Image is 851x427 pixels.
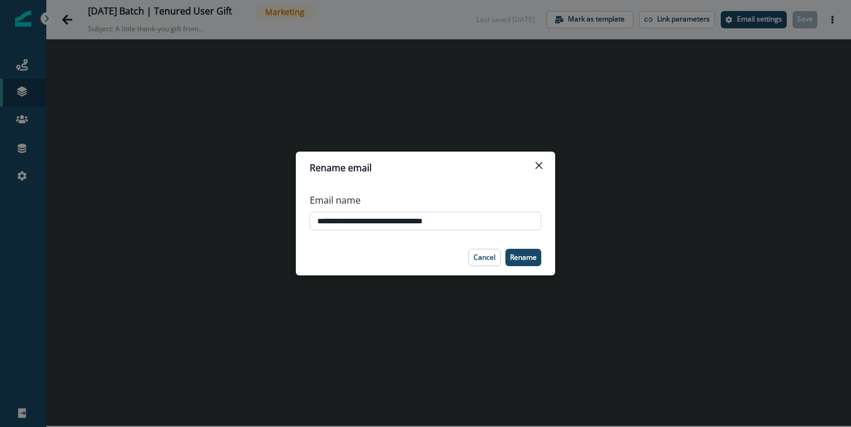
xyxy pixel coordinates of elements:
[510,253,537,262] p: Rename
[474,253,496,262] p: Cancel
[468,249,501,266] button: Cancel
[310,193,361,207] p: Email name
[530,156,548,175] button: Close
[505,249,541,266] button: Rename
[310,161,372,175] p: Rename email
